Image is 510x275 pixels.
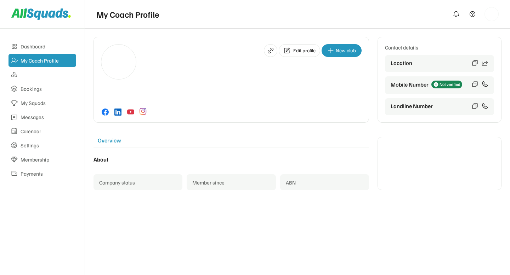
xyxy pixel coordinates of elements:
div: Landline Number [391,103,471,110]
div: My Squads [21,100,74,106]
div: About [93,156,108,163]
div: Overview [93,137,125,147]
div: Location [391,59,471,66]
div: My Coach Profile [96,8,159,21]
button: New club [322,44,362,57]
span: New club [336,48,356,53]
div: Messages [21,114,74,121]
div: Bookings [21,86,74,92]
div: Dashboard [21,43,74,50]
div: Not verified [440,82,460,87]
div: Payments [21,170,74,177]
div: Calendar [21,128,74,135]
div: Contact details [385,44,494,51]
button: Edit profile [279,44,320,57]
span: Edit profile [293,47,316,54]
div: My Coach Profile [21,57,74,64]
div: Membership [21,156,74,163]
div: ABN [286,179,363,186]
img: yH5BAEAAAAALAAAAAABAAEAAAIBRAA7 [485,7,498,21]
div: Mobile Number [391,81,429,88]
div: Settings [21,142,74,149]
div: Company status [99,179,177,186]
div: Member since [192,179,270,186]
